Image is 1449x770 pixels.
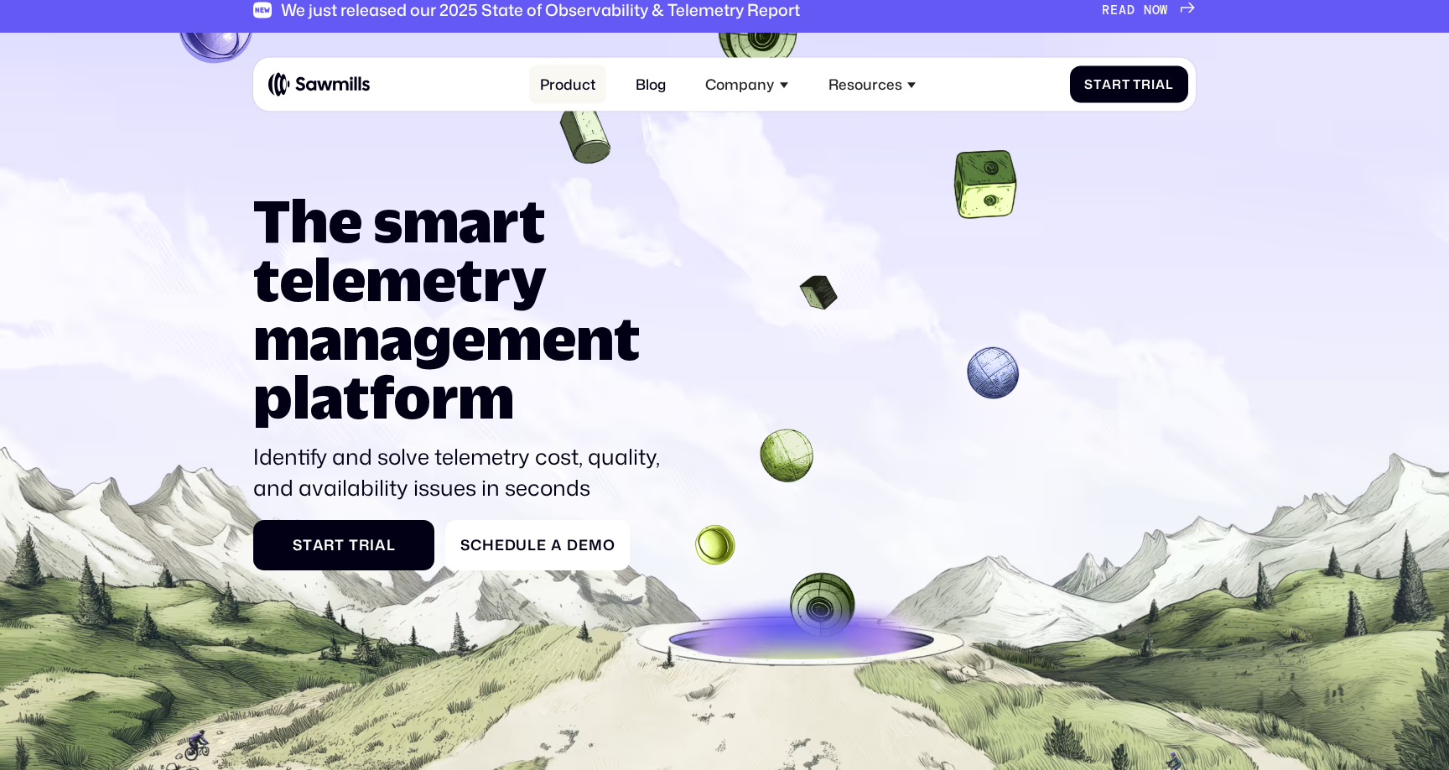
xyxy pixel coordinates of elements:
[324,537,335,554] span: r
[1127,3,1135,18] span: D
[1093,77,1102,92] span: t
[1112,77,1122,92] span: r
[470,537,482,554] span: c
[589,537,603,554] span: m
[253,520,434,570] a: StartTrial
[705,75,774,93] div: Company
[551,537,563,554] span: a
[1151,77,1156,92] span: i
[460,537,470,554] span: S
[482,537,495,554] span: h
[1166,77,1174,92] span: l
[818,65,927,104] div: Resources
[1144,3,1152,18] span: N
[1133,77,1141,92] span: T
[567,537,579,554] span: D
[527,537,537,554] span: l
[1070,66,1188,103] a: StartTrial
[1102,3,1195,18] a: READNOW
[1141,77,1151,92] span: r
[1122,77,1130,92] span: t
[387,537,396,554] span: l
[828,75,902,93] div: Resources
[537,537,547,554] span: e
[1084,77,1093,92] span: S
[313,537,325,554] span: a
[1119,3,1127,18] span: A
[303,537,313,554] span: t
[1110,3,1119,18] span: E
[1152,3,1161,18] span: O
[1102,3,1110,18] span: R
[579,537,589,554] span: e
[495,537,505,554] span: e
[370,537,375,554] span: i
[694,65,799,104] div: Company
[375,537,387,554] span: a
[603,537,615,554] span: o
[1102,77,1112,92] span: a
[1156,77,1166,92] span: a
[505,537,517,554] span: d
[293,537,303,554] span: S
[253,441,673,502] p: Identify and solve telemetry cost, quality, and availability issues in seconds
[359,537,370,554] span: r
[1160,3,1168,18] span: W
[349,537,359,554] span: T
[516,537,527,554] span: u
[253,190,673,425] h1: The smart telemetry management platform
[529,65,606,104] a: Product
[445,520,630,570] a: ScheduleaDemo
[625,65,677,104] a: Blog
[335,537,345,554] span: t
